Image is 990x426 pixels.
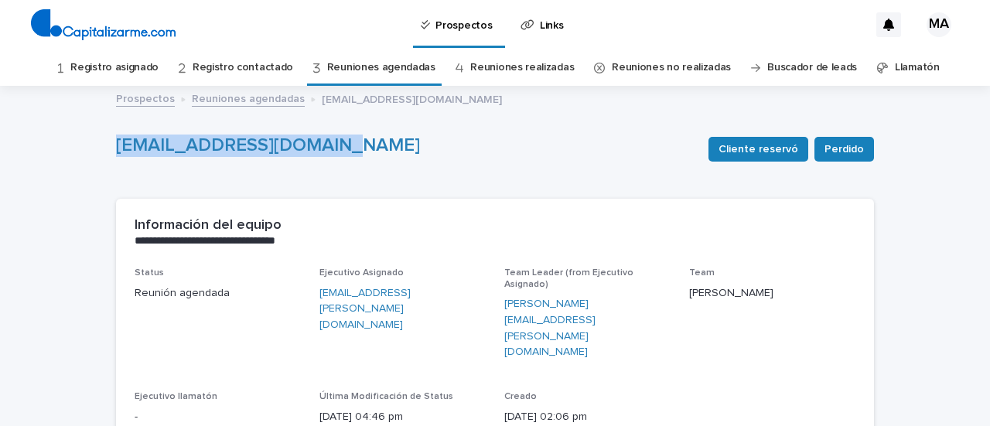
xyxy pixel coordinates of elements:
a: Reuniones agendadas [192,89,305,107]
a: [PERSON_NAME][EMAIL_ADDRESS][PERSON_NAME][DOMAIN_NAME] [504,296,671,360]
span: Team [689,268,715,278]
p: - [135,409,301,425]
span: Perdido [824,141,864,157]
span: Ejecutivo Asignado [319,268,404,278]
a: [EMAIL_ADDRESS][PERSON_NAME][DOMAIN_NAME] [319,285,486,333]
span: Team Leader (from Ejecutivo Asignado) [504,268,633,288]
span: Última Modificación de Status [319,392,453,401]
a: Reuniones realizadas [470,49,574,86]
span: Status [135,268,164,278]
a: Registro asignado [70,49,159,86]
p: [DATE] 04:46 pm [319,409,486,425]
a: Reuniones agendadas [327,49,435,86]
span: Ejecutivo llamatón [135,392,217,401]
p: [EMAIL_ADDRESS][DOMAIN_NAME] [322,90,502,107]
p: [PERSON_NAME] [689,285,855,302]
div: MA [927,12,951,37]
img: 4arMvv9wSvmHTHbXwTim [31,9,176,40]
a: Prospectos [116,89,175,107]
a: Registro contactado [193,49,293,86]
a: [EMAIL_ADDRESS][DOMAIN_NAME] [116,136,420,155]
span: Creado [504,392,537,401]
a: Buscador de leads [767,49,857,86]
p: Reunión agendada [135,285,301,302]
span: Cliente reservó [719,141,798,157]
p: [DATE] 02:06 pm [504,409,671,425]
button: Cliente reservó [708,137,808,162]
a: Reuniones no realizadas [612,49,731,86]
a: Llamatón [895,49,940,86]
button: Perdido [814,137,874,162]
h2: Información del equipo [135,217,282,234]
